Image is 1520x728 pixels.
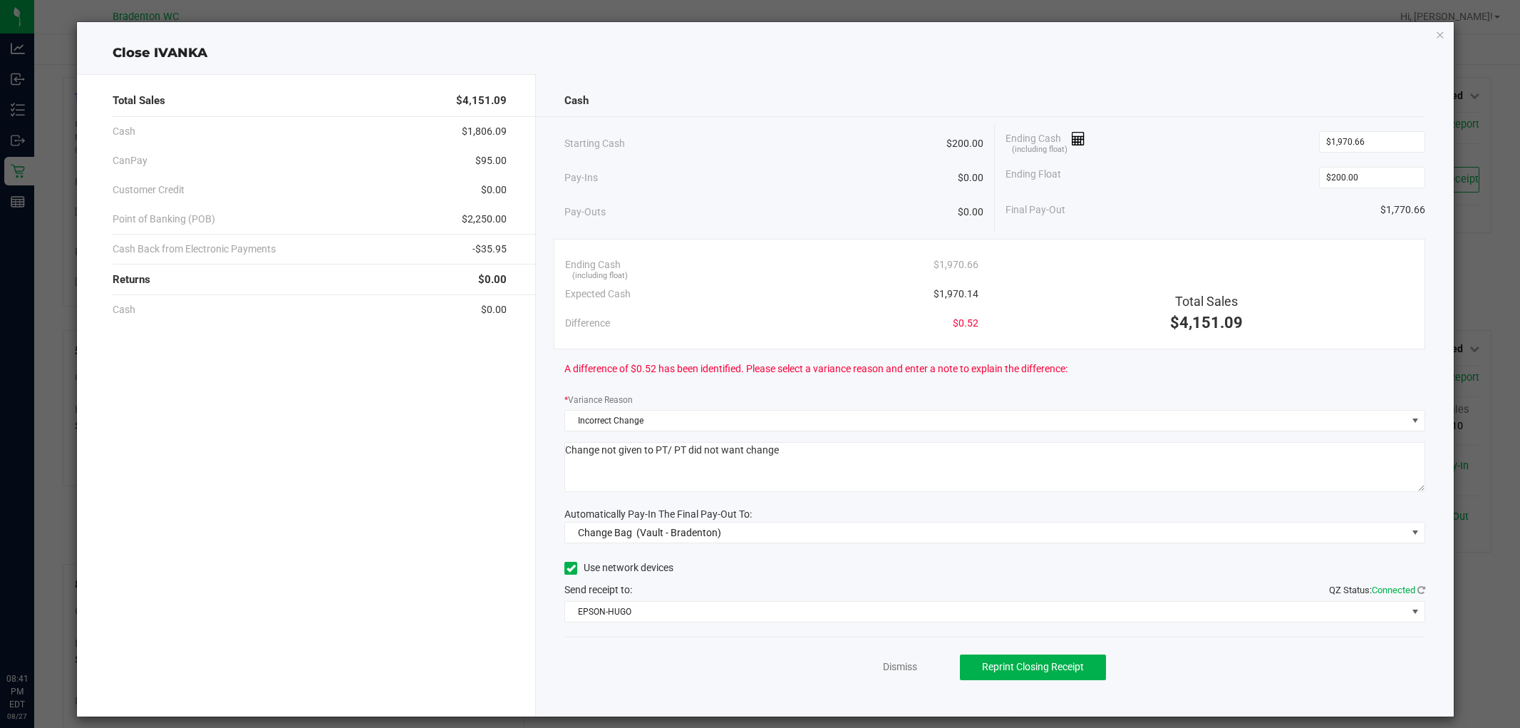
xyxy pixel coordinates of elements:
span: (Vault - Bradenton) [636,527,721,538]
span: Starting Cash [564,136,625,151]
span: Expected Cash [565,287,631,302]
span: QZ Status: [1329,585,1425,595]
span: Ending Float [1005,167,1061,188]
div: Returns [113,265,507,295]
span: -$35.95 [472,242,507,257]
span: Total Sales [113,93,165,109]
span: Pay-Ins [564,170,598,185]
span: CanPay [113,153,148,168]
span: Customer Credit [113,183,185,198]
span: Cash [113,302,135,317]
span: $1,970.14 [934,287,978,302]
span: $0.52 [953,316,978,331]
span: Incorrect Change [565,411,1406,431]
span: (including float) [1012,144,1067,156]
span: $95.00 [475,153,507,168]
span: Ending Cash [1005,131,1085,153]
span: (including float) [572,270,628,282]
div: Close IVANKA [77,43,1453,63]
span: Difference [565,316,610,331]
span: Cash [564,93,589,109]
span: Final Pay-Out [1005,202,1065,217]
span: Pay-Outs [564,205,606,220]
span: Total Sales [1175,294,1238,309]
span: $1,806.09 [462,124,507,139]
span: Cash [113,124,135,139]
iframe: Resource center [14,614,57,657]
button: Reprint Closing Receipt [960,655,1106,680]
span: A difference of $0.52 has been identified. Please select a variance reason and enter a note to ex... [564,362,1067,376]
span: $4,151.09 [1170,314,1243,332]
span: $200.00 [946,136,983,151]
label: Variance Reason [564,394,633,406]
span: $1,770.66 [1380,202,1425,217]
span: Automatically Pay-In The Final Pay-Out To: [564,508,752,520]
span: $2,250.00 [462,212,507,227]
span: $0.00 [958,170,983,185]
span: $4,151.09 [456,93,507,109]
a: Dismiss [883,660,917,675]
span: $0.00 [481,183,507,198]
span: Reprint Closing Receipt [982,661,1084,672]
span: $0.00 [481,302,507,317]
span: $0.00 [958,205,983,220]
span: Connected [1372,585,1415,595]
label: Use network devices [564,560,673,575]
span: Cash Back from Electronic Payments [113,242,276,257]
span: Ending Cash [565,257,621,272]
span: Send receipt to: [564,584,632,595]
span: Change Bag [578,527,632,538]
span: Point of Banking (POB) [113,212,215,227]
span: $1,970.66 [934,257,978,272]
span: EPSON-HUGO [565,602,1406,622]
span: $0.00 [478,272,507,288]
